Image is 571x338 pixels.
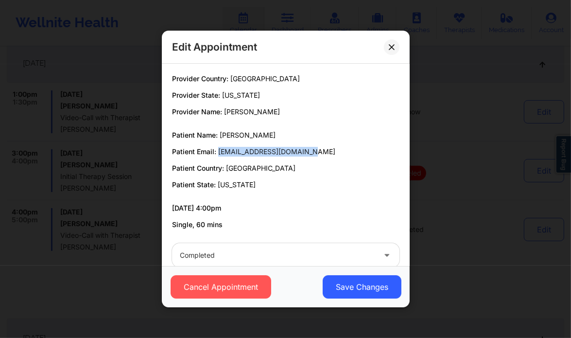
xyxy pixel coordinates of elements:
h2: Edit Appointment [172,40,257,53]
p: Provider State: [172,90,399,100]
span: [US_STATE] [222,91,260,99]
p: Patient Email: [172,147,399,157]
span: [PERSON_NAME] [224,107,280,116]
button: Save Changes [322,275,401,299]
span: [GEOGRAPHIC_DATA] [226,164,295,172]
button: Cancel Appointment [170,275,271,299]
p: [DATE] 4:00pm [172,203,399,213]
p: Single, 60 mins [172,220,399,230]
span: [EMAIL_ADDRESS][DOMAIN_NAME] [218,147,335,156]
p: Patient State: [172,180,399,190]
span: [PERSON_NAME] [220,131,276,139]
p: Provider Country: [172,74,399,84]
div: Completed [180,243,375,267]
span: [US_STATE] [218,180,256,189]
p: Patient Name: [172,130,399,140]
p: Provider Name: [172,107,399,117]
p: Patient Country: [172,163,399,173]
span: [GEOGRAPHIC_DATA] [230,74,300,83]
